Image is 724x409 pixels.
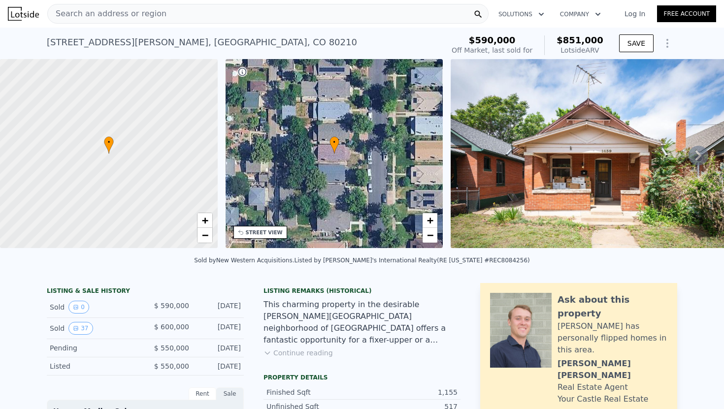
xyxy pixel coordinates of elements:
div: Rent [189,387,216,400]
div: • [329,136,339,154]
div: • [104,136,114,154]
span: $851,000 [557,35,603,45]
div: Sale [216,387,244,400]
div: Off Market, last sold for [452,45,532,55]
span: + [427,214,433,226]
div: STREET VIEW [246,229,283,236]
div: 1,155 [362,387,458,397]
span: − [427,229,433,241]
div: Pending [50,343,137,353]
div: Real Estate Agent [558,381,628,393]
button: Continue reading [263,348,333,358]
div: [DATE] [197,361,241,371]
button: Company [552,5,609,23]
span: $ 590,000 [154,302,189,310]
div: Listed by [PERSON_NAME]'s International Realty (RE [US_STATE] #REC8084256) [295,257,530,264]
button: View historical data [68,301,89,314]
div: Listing Remarks (Historical) [263,287,461,295]
div: Lotside ARV [557,45,603,55]
a: Zoom out [197,228,212,243]
span: • [104,138,114,147]
a: Free Account [657,5,716,22]
a: Log In [613,9,657,19]
div: [PERSON_NAME] has personally flipped homes in this area. [558,320,667,356]
a: Zoom out [423,228,437,243]
div: [PERSON_NAME] [PERSON_NAME] [558,358,667,381]
div: Property details [263,374,461,381]
div: Ask about this property [558,293,667,320]
button: Solutions [491,5,552,23]
a: Zoom in [197,213,212,228]
span: $ 550,000 [154,362,189,370]
div: [DATE] [197,343,241,353]
div: Your Castle Real Estate [558,393,648,405]
div: [DATE] [197,322,241,335]
img: Lotside [8,7,39,21]
button: Show Options [658,33,677,53]
span: • [329,138,339,147]
span: $ 600,000 [154,323,189,331]
span: $ 550,000 [154,344,189,352]
span: − [201,229,208,241]
div: [DATE] [197,301,241,314]
span: + [201,214,208,226]
div: LISTING & SALE HISTORY [47,287,244,297]
a: Zoom in [423,213,437,228]
div: Sold by New Western Acquisitions . [194,257,294,264]
div: Sold [50,322,137,335]
span: $590,000 [469,35,516,45]
div: Finished Sqft [266,387,362,397]
div: Sold [50,301,137,314]
div: Listed [50,361,137,371]
div: This charming property in the desirable [PERSON_NAME][GEOGRAPHIC_DATA] neighborhood of [GEOGRAPHI... [263,299,461,346]
button: SAVE [619,34,654,52]
button: View historical data [68,322,93,335]
span: Search an address or region [48,8,166,20]
div: [STREET_ADDRESS][PERSON_NAME] , [GEOGRAPHIC_DATA] , CO 80210 [47,35,357,49]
